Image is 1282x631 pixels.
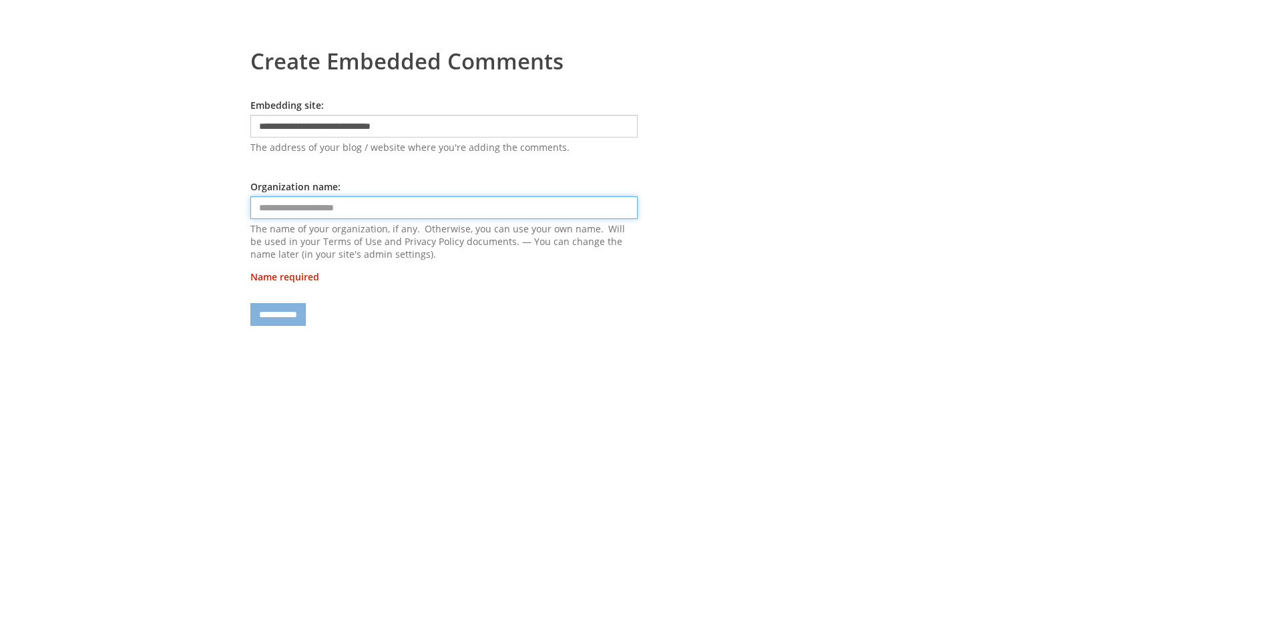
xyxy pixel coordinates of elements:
[250,222,638,260] span: The name of your organization, if any. Otherwise, you can use your own name. Will be used in your...
[250,141,638,154] span: The address of your blog / website where you're adding the comments.
[250,99,324,112] label: Embedding site:
[250,180,341,193] label: Organization name:
[250,40,1032,72] h1: Create Embedded Comments
[250,270,638,283] div: Name required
